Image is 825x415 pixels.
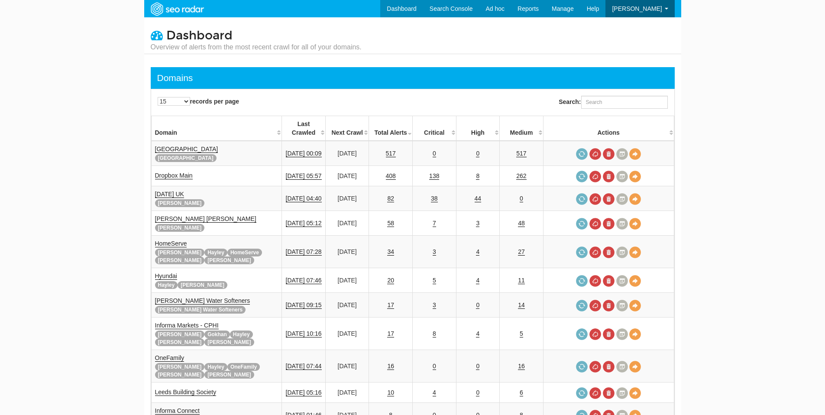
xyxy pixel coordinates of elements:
a: 10 [387,389,394,396]
a: 4 [476,330,479,337]
span: [GEOGRAPHIC_DATA] [155,154,217,162]
th: Domain: activate to sort column ascending [151,116,282,141]
a: 8 [476,172,479,180]
a: 8 [433,330,436,337]
a: [DATE] 05:16 [286,389,322,396]
a: View Domain Overview [629,148,641,160]
th: High: activate to sort column descending [456,116,500,141]
label: records per page [158,97,239,106]
a: 7 [433,220,436,227]
td: [DATE] [325,268,369,293]
a: Delete most recent audit [603,246,615,258]
small: Overview of alerts from the most recent crawl for all of your domains. [151,42,362,52]
a: Delete most recent audit [603,148,615,160]
span: [PERSON_NAME] [204,256,254,264]
span: OneFamily [227,363,260,371]
a: Crawl History [616,193,628,205]
a: Request a crawl [576,148,588,160]
span: Hayley [155,281,178,289]
a: Crawl History [616,218,628,230]
a: 3 [433,248,436,256]
label: Search: [559,96,667,109]
a: Delete most recent audit [603,218,615,230]
td: [DATE] [325,350,369,383]
a: View Domain Overview [629,300,641,311]
a: [DATE] 04:40 [286,195,322,202]
span: [PERSON_NAME] [204,371,254,379]
a: Crawl History [616,171,628,182]
a: 0 [433,150,436,157]
span: [PERSON_NAME] [155,256,205,264]
span: Manage [552,5,574,12]
a: Request a crawl [576,171,588,182]
a: View Domain Overview [629,328,641,340]
span: [PERSON_NAME] [612,5,662,12]
a: Crawl History [616,387,628,399]
a: [DATE] 07:44 [286,363,322,370]
a: 408 [386,172,396,180]
span: [PERSON_NAME] [155,224,205,232]
td: [DATE] [325,166,369,186]
span: Hayley [204,249,227,256]
a: View Domain Overview [629,171,641,182]
a: 27 [518,248,525,256]
a: 4 [476,277,479,284]
a: 3 [476,220,479,227]
td: [DATE] [325,141,369,166]
a: 16 [387,363,394,370]
a: [DATE] 07:46 [286,277,322,284]
a: Request a crawl [576,246,588,258]
a: View Domain Overview [629,275,641,287]
a: 0 [476,302,479,309]
a: Cancel in-progress audit [589,300,601,311]
a: 138 [429,172,439,180]
th: Total Alerts: activate to sort column ascending [369,116,413,141]
i:  [151,29,163,41]
a: Cancel in-progress audit [589,246,601,258]
a: [DATE] 05:12 [286,220,322,227]
a: Delete most recent audit [603,171,615,182]
a: [DATE] 07:28 [286,248,322,256]
a: Crawl History [616,300,628,311]
a: [PERSON_NAME] [PERSON_NAME] [155,215,256,223]
a: 34 [387,248,394,256]
span: [PERSON_NAME] [178,281,227,289]
a: HomeServe [155,240,187,247]
a: [DATE] 10:16 [286,330,322,337]
a: [DATE] 00:09 [286,150,322,157]
a: 38 [431,195,438,202]
a: 17 [387,302,394,309]
td: [DATE] [325,383,369,403]
a: 44 [475,195,482,202]
td: [DATE] [325,236,369,268]
a: [DATE] 05:57 [286,172,322,180]
a: Delete most recent audit [603,328,615,340]
select: records per page [158,97,190,106]
span: [PERSON_NAME] Water Softeners [155,306,246,314]
a: Informa Markets - CPHI [155,322,219,329]
span: Help [587,5,599,12]
span: Gokhan [204,331,230,338]
span: Hayley [230,331,253,338]
a: 14 [518,302,525,309]
span: [PERSON_NAME] [155,249,205,256]
a: 3 [433,302,436,309]
a: Crawl History [616,148,628,160]
td: [DATE] [325,318,369,350]
th: Last Crawled: activate to sort column descending [282,116,326,141]
a: Request a crawl [576,361,588,373]
a: Hyundai [155,272,177,280]
a: Crawl History [616,246,628,258]
a: Cancel in-progress audit [589,171,601,182]
a: View Domain Overview [629,193,641,205]
a: Cancel in-progress audit [589,361,601,373]
a: 11 [518,277,525,284]
span: HomeServe [227,249,262,256]
a: 58 [387,220,394,227]
a: Request a crawl [576,387,588,399]
td: [DATE] [325,186,369,211]
a: Delete most recent audit [603,193,615,205]
th: Actions: activate to sort column ascending [543,116,674,141]
span: Ad hoc [485,5,505,12]
a: Crawl History [616,275,628,287]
